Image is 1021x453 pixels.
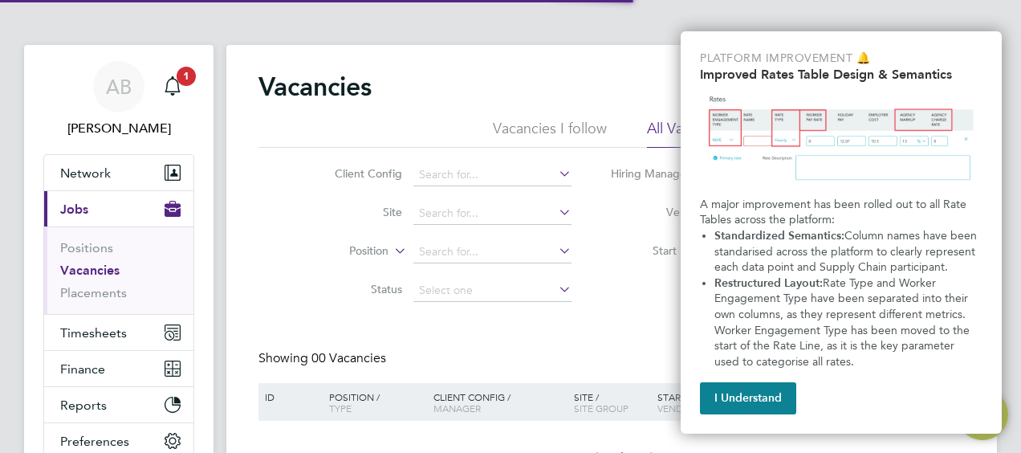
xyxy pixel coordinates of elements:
input: Search for... [413,202,572,225]
label: Client Config [310,166,402,181]
label: Vendor [612,205,704,219]
span: 1 [177,67,196,86]
strong: Restructured Layout: [714,276,823,290]
div: Start / [653,383,766,423]
span: Rate Type and Worker Engagement Type have been separated into their own columns, as they represen... [714,276,973,369]
a: Placements [60,285,127,300]
div: Position / [317,383,429,422]
span: Site Group [574,402,628,414]
span: Network [60,165,111,181]
input: Search for... [413,164,572,186]
input: Search for... [413,241,572,263]
span: 00 Vacancies [311,350,386,366]
a: Vacancies [60,263,120,278]
span: Reports [60,398,107,413]
label: Site [310,205,402,219]
button: I Understand [700,382,796,414]
span: Manager [433,402,481,414]
h2: Improved Rates Table Design & Semantics [700,67,982,82]
span: AB [106,76,132,97]
li: All Vacancies [647,119,730,148]
a: Positions [60,240,113,255]
li: Vacancies I follow [493,119,607,148]
input: Select one [413,280,572,302]
div: ID [261,383,317,410]
div: Client Config / [429,383,570,422]
span: Preferences [60,434,129,449]
span: Vendors [657,402,702,414]
div: Improved Rate Table Semantics [681,31,1002,434]
div: Site / [570,383,654,422]
span: Type [329,402,352,414]
span: Timesheets [60,325,127,341]
label: Position [296,243,388,259]
div: Showing [258,350,389,367]
p: Platform Improvement 🔔 [700,51,982,67]
p: A major improvement has been rolled out to all Rate Tables across the platform: [700,197,982,228]
label: Status [310,282,402,296]
h2: Vacancies [258,71,372,103]
strong: Standardized Semantics: [714,229,844,243]
span: Column names have been standarised across the platform to clearly represent each data point and S... [714,229,980,274]
a: Go to account details [43,61,194,138]
img: Updated Rates Table Design & Semantics [700,88,982,190]
span: Andy Barwise [43,119,194,138]
span: Jobs [60,202,88,217]
label: Hiring Manager [598,166,690,182]
span: Finance [60,361,105,377]
label: Start Date [612,243,704,258]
